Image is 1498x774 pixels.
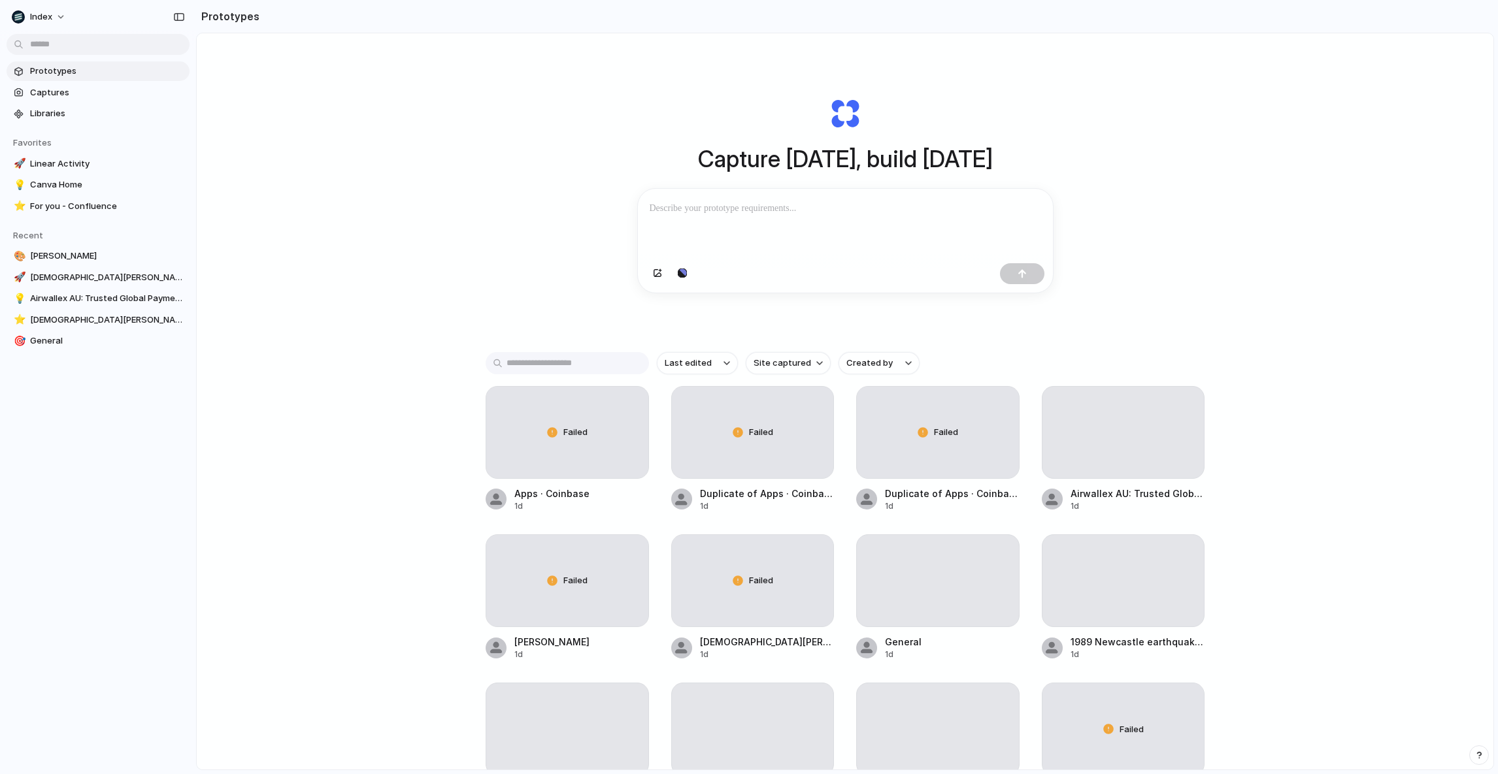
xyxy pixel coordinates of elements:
span: Index [30,10,52,24]
a: Airwallex AU: Trusted Global Payments & Financial Platform1d [1042,386,1205,512]
a: General1d [856,534,1020,660]
div: 🎯 [14,334,23,349]
span: [PERSON_NAME] [30,250,184,263]
span: [DEMOGRAPHIC_DATA][PERSON_NAME] [30,271,184,284]
a: FailedDuplicate of Apps · Coinbase1d [671,386,835,512]
span: Captures [30,86,184,99]
a: Libraries [7,104,190,123]
button: ⭐ [12,314,25,327]
span: [DEMOGRAPHIC_DATA][PERSON_NAME] [30,314,184,327]
span: Failed [563,574,588,587]
div: [DEMOGRAPHIC_DATA][PERSON_NAME] [700,635,835,649]
span: Prototypes [30,65,184,78]
span: Failed [1120,723,1144,736]
button: Index [7,7,73,27]
span: Canva Home [30,178,184,191]
button: 🎯 [12,334,25,347]
a: Failed[DEMOGRAPHIC_DATA][PERSON_NAME]1d [671,534,835,660]
span: Failed [749,426,773,439]
button: 🚀 [12,271,25,284]
a: ⭐[DEMOGRAPHIC_DATA][PERSON_NAME] [7,310,190,330]
div: 🚀 [14,156,23,171]
a: 💡Airwallex AU: Trusted Global Payments & Financial Platform [7,289,190,308]
div: 1d [700,649,835,660]
span: Failed [749,574,773,587]
div: Duplicate of Apps · Coinbase [885,487,1020,500]
div: 💡 [14,291,23,306]
div: 1d [514,649,590,660]
h2: Prototypes [196,8,259,24]
div: 💡 [14,178,23,193]
a: 🎯General [7,331,190,351]
div: 1d [514,500,590,512]
a: 🚀[DEMOGRAPHIC_DATA][PERSON_NAME] [7,268,190,287]
button: Last edited [657,352,738,374]
span: Created by [846,357,893,370]
span: Failed [934,426,958,439]
div: 1d [1071,500,1205,512]
a: 🎨[PERSON_NAME] [7,246,190,266]
button: Created by [839,352,920,374]
button: ⭐ [12,200,25,213]
span: General [30,334,184,347]
button: 🚀 [12,157,25,170]
div: [PERSON_NAME] [514,635,590,649]
span: For you - Confluence [30,200,184,213]
span: Libraries [30,107,184,120]
div: 1d [885,649,922,660]
a: Failed[PERSON_NAME]1d [486,534,649,660]
div: 🚀 [14,270,23,285]
span: Recent [13,230,43,240]
span: Failed [563,426,588,439]
span: Favorites [13,137,52,148]
h1: Capture [DATE], build [DATE] [698,142,993,176]
span: Site captured [754,357,811,370]
div: ⭐ [14,199,23,214]
div: General [885,635,922,649]
button: 🎨 [12,250,25,263]
button: Site captured [746,352,831,374]
a: FailedDuplicate of Apps · Coinbase1d [856,386,1020,512]
a: FailedApps · Coinbase1d [486,386,649,512]
a: Prototypes [7,61,190,81]
div: ⭐ [14,312,23,327]
div: 1d [885,500,1020,512]
span: Linear Activity [30,157,184,170]
a: ⭐For you - Confluence [7,197,190,216]
div: 1d [1071,649,1205,660]
button: 💡 [12,178,25,191]
a: 1989 Newcastle earthquake - Wikipedia1d [1042,534,1205,660]
div: Airwallex AU: Trusted Global Payments & Financial Platform [1071,487,1205,500]
span: Airwallex AU: Trusted Global Payments & Financial Platform [30,292,184,305]
div: Duplicate of Apps · Coinbase [700,487,835,500]
button: 💡 [12,292,25,305]
div: Apps · Coinbase [514,487,590,500]
div: 1989 Newcastle earthquake - Wikipedia [1071,635,1205,649]
div: 1d [700,500,835,512]
a: 💡Canva Home [7,175,190,195]
a: 🚀Linear Activity [7,154,190,174]
span: Last edited [665,357,712,370]
a: Captures [7,83,190,103]
div: 🎨 [14,249,23,264]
